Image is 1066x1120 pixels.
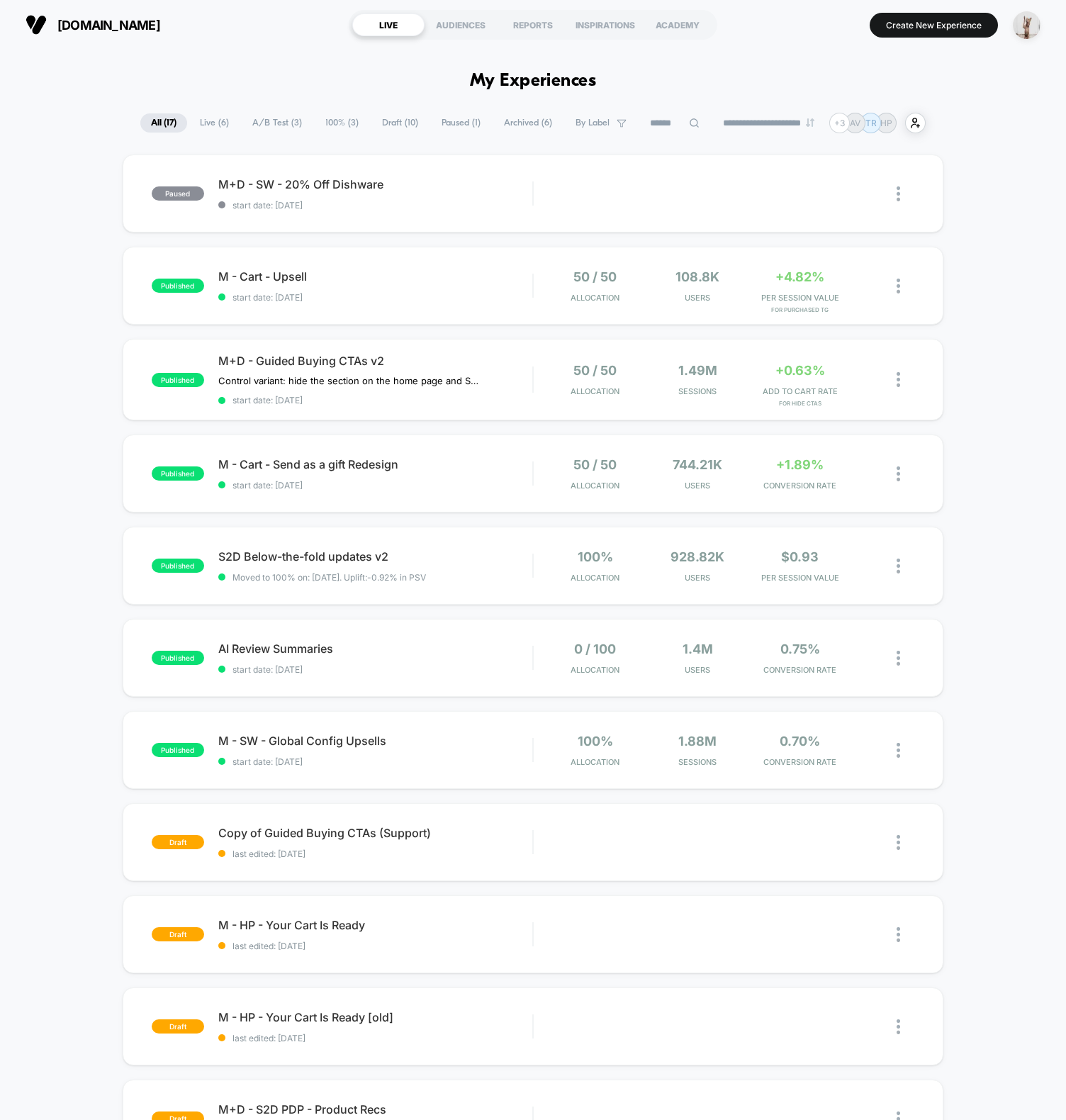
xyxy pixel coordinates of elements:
span: M - HP - Your Cart Is Ready [old] [218,1010,532,1024]
span: Copy of Guided Buying CTAs (Support) [218,826,532,840]
span: Control variant: hide the section on the home page and S2D PDP, hide GWYF CTATest variant: add th... [218,375,481,386]
img: close [897,835,900,850]
span: Sessions [650,757,745,767]
img: close [897,927,900,942]
span: draft [152,835,204,849]
span: 100% ( 3 ) [315,113,369,133]
span: Allocation [571,386,619,396]
span: Draft ( 10 ) [371,113,429,133]
span: S2D Below-the-fold updates v2 [218,549,532,564]
span: PER SESSION VALUE [752,573,847,583]
p: HP [880,118,892,128]
span: published [152,559,204,573]
span: 0.70% [780,734,820,749]
img: close [897,372,900,387]
span: +4.82% [775,269,824,284]
span: draft [152,1019,204,1034]
span: start date: [DATE] [218,200,532,211]
span: published [152,743,204,757]
span: start date: [DATE] [218,664,532,675]
span: +0.63% [775,363,825,378]
span: 0.75% [780,642,820,656]
span: Live ( 6 ) [189,113,240,133]
span: [DOMAIN_NAME] [57,18,160,33]
span: published [152,373,204,387]
span: Allocation [571,481,619,491]
span: for Purchased TG [752,306,847,313]
span: M+D - SW - 20% Off Dishware [218,177,532,191]
div: ACADEMY [641,13,714,36]
span: 1.49M [678,363,717,378]
span: Sessions [650,386,745,396]
span: start date: [DATE] [218,395,532,405]
span: M - Cart - Upsell [218,269,532,284]
img: close [897,466,900,481]
span: 744.21k [673,457,722,472]
img: Visually logo [26,14,47,35]
img: close [897,279,900,293]
div: REPORTS [497,13,569,36]
img: close [897,559,900,573]
span: published [152,466,204,481]
span: M - Cart - Send as a gift Redesign [218,457,532,471]
span: 50 / 50 [573,363,617,378]
span: start date: [DATE] [218,480,532,491]
span: $0.93 [781,549,819,564]
span: published [152,651,204,665]
span: Allocation [571,573,619,583]
img: ppic [1013,11,1040,39]
span: Archived ( 6 ) [493,113,563,133]
button: Create New Experience [870,13,998,38]
img: close [897,651,900,666]
span: M+D - S2D PDP - Product Recs [218,1102,532,1116]
span: for Hide CTAs [752,400,847,407]
div: INSPIRATIONS [569,13,641,36]
span: start date: [DATE] [218,756,532,767]
span: Allocation [571,757,619,767]
span: CONVERSION RATE [752,757,847,767]
div: AUDIENCES [425,13,497,36]
span: Moved to 100% on: [DATE] . Uplift: -0.92% in PSV [232,572,426,583]
span: Users [650,573,745,583]
span: Paused ( 1 ) [431,113,491,133]
p: AV [850,118,860,128]
span: By Label [576,118,610,128]
span: Allocation [571,293,619,303]
span: +1.89% [776,457,824,472]
span: PER SESSION VALUE [752,293,847,303]
button: ppic [1009,11,1045,40]
span: Users [650,665,745,675]
span: draft [152,927,204,941]
span: M - SW - Global Config Upsells [218,734,532,748]
span: 928.82k [671,549,724,564]
span: last edited: [DATE] [218,941,532,951]
span: M - HP - Your Cart Is Ready [218,918,532,932]
img: close [897,743,900,758]
span: 1.4M [683,642,713,656]
span: M+D - Guided Buying CTAs v2 [218,354,532,368]
span: A/B Test ( 3 ) [242,113,313,133]
span: AI Review Summaries [218,642,532,656]
span: 50 / 50 [573,269,617,284]
img: end [806,118,814,127]
span: published [152,279,204,293]
span: 0 / 100 [574,642,616,656]
img: close [897,1019,900,1034]
button: [DOMAIN_NAME] [21,13,164,36]
span: Allocation [571,665,619,675]
span: Users [650,481,745,491]
span: CONVERSION RATE [752,481,847,491]
span: start date: [DATE] [218,292,532,303]
img: close [897,186,900,201]
span: 50 / 50 [573,457,617,472]
span: paused [152,186,204,201]
span: last edited: [DATE] [218,849,532,859]
div: + 3 [829,113,850,133]
span: last edited: [DATE] [218,1033,532,1043]
span: 100% [578,549,613,564]
h1: My Experiences [470,71,597,91]
p: TR [865,118,877,128]
span: 1.88M [678,734,717,749]
div: LIVE [352,13,425,36]
span: CONVERSION RATE [752,665,847,675]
